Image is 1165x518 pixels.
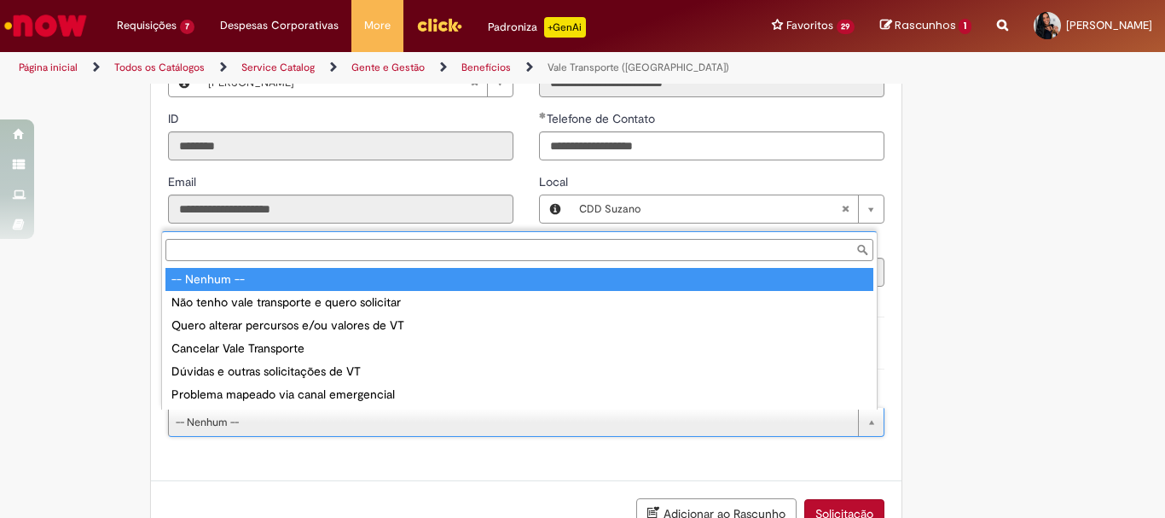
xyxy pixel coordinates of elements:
div: Dúvidas e outras solicitações de VT [165,360,873,383]
div: Não tenho vale transporte e quero solicitar [165,291,873,314]
div: Problema mapeado via canal emergencial [165,383,873,406]
div: Quero alterar percursos e/ou valores de VT [165,314,873,337]
div: -- Nenhum -- [165,268,873,291]
ul: Tipo da Solicitação [162,265,877,410]
div: Cancelar Vale Transporte [165,337,873,360]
